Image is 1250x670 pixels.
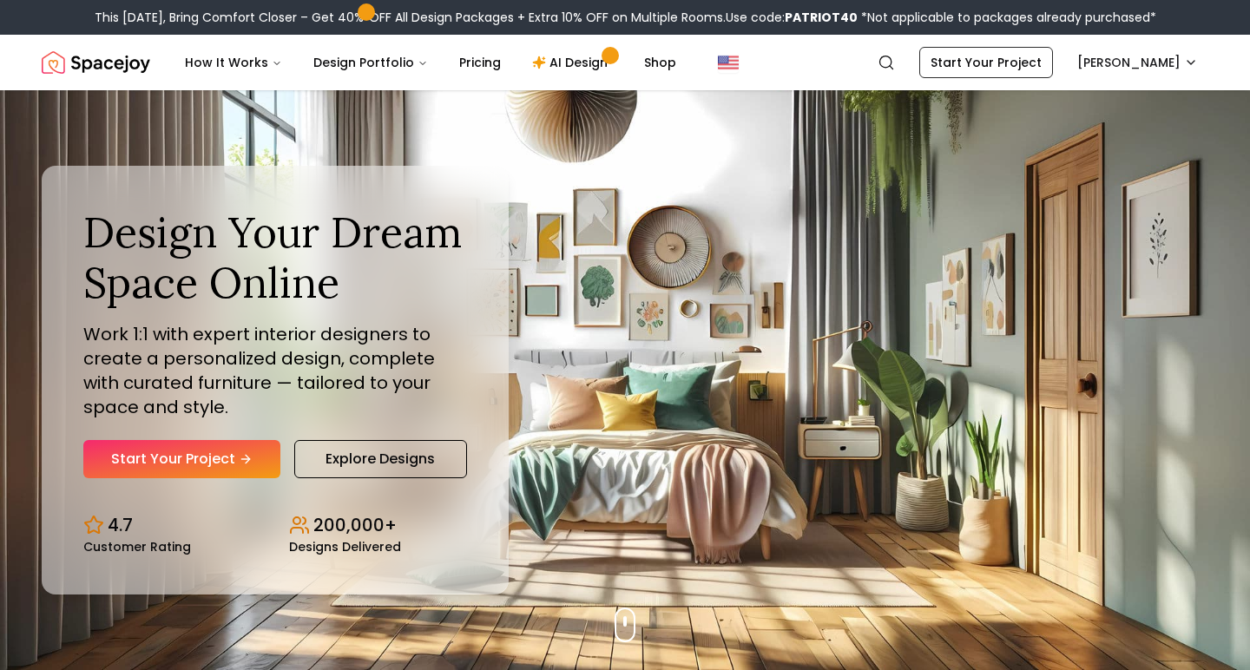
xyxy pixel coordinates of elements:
button: [PERSON_NAME] [1067,47,1208,78]
img: Spacejoy Logo [42,45,150,80]
span: Use code: [726,9,858,26]
p: 4.7 [108,513,133,537]
a: Spacejoy [42,45,150,80]
nav: Main [171,45,690,80]
a: Start Your Project [83,440,280,478]
img: United States [718,52,739,73]
button: Design Portfolio [299,45,442,80]
button: How It Works [171,45,296,80]
h1: Design Your Dream Space Online [83,207,467,307]
div: Design stats [83,499,467,553]
a: Shop [630,45,690,80]
a: Pricing [445,45,515,80]
span: *Not applicable to packages already purchased* [858,9,1156,26]
a: Start Your Project [919,47,1053,78]
small: Customer Rating [83,541,191,553]
p: 200,000+ [313,513,397,537]
small: Designs Delivered [289,541,401,553]
p: Work 1:1 with expert interior designers to create a personalized design, complete with curated fu... [83,322,467,419]
nav: Global [42,35,1208,90]
div: This [DATE], Bring Comfort Closer – Get 40% OFF All Design Packages + Extra 10% OFF on Multiple R... [95,9,1156,26]
b: PATRIOT40 [785,9,858,26]
a: Explore Designs [294,440,467,478]
a: AI Design [518,45,627,80]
